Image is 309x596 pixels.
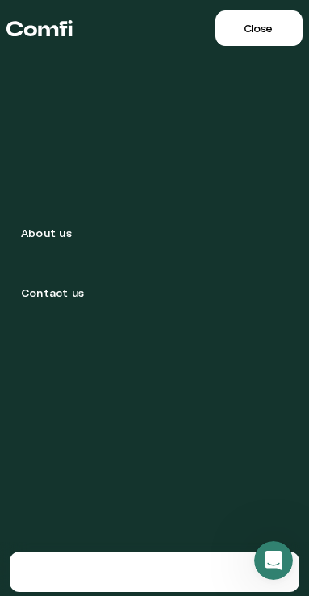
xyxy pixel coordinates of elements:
a: Return to the top of the Comfi home page [6,4,73,52]
span: Contact us [21,286,84,306]
a: Contact us [8,269,301,323]
iframe: Intercom live chat [254,541,293,580]
span: About us [21,227,72,246]
span: Close [243,22,272,35]
a: About us [8,210,301,263]
button: Close [215,10,303,46]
